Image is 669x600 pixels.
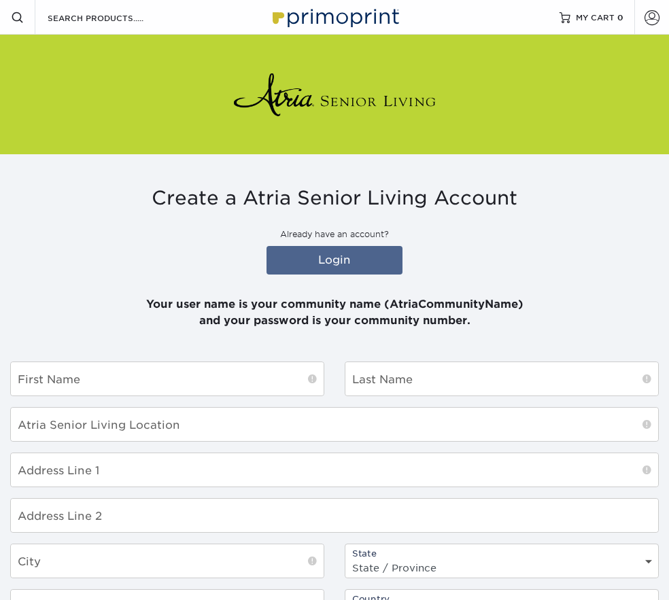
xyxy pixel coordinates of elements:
[10,228,659,241] p: Already have an account?
[10,187,659,210] h3: Create a Atria Senior Living Account
[617,12,623,22] span: 0
[46,10,179,26] input: SEARCH PRODUCTS.....
[267,2,402,31] img: Primoprint
[576,12,615,23] span: MY CART
[233,67,436,122] img: Atria Senior Living
[267,246,402,275] a: Login
[10,280,659,329] p: Your user name is your community name (AtriaCommunityName) and your password is your community nu...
